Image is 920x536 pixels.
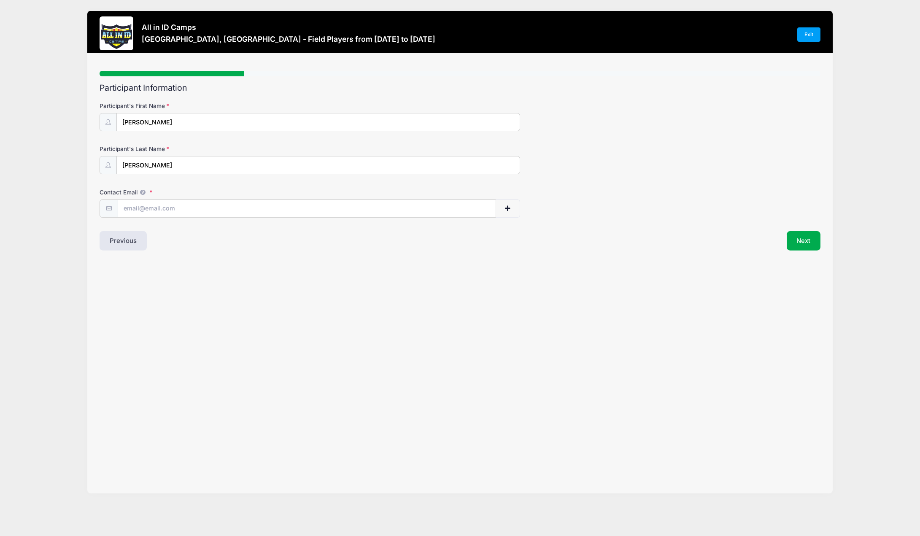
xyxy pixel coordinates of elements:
button: Next [787,231,821,250]
a: Exit [797,27,821,42]
h2: Participant Information [100,83,820,93]
span: We will send confirmations, payment reminders, and custom email messages to each address listed. ... [138,189,148,196]
label: Participant's First Name [100,102,340,110]
h3: All in ID Camps [142,23,435,32]
input: Participant's Last Name [116,156,520,174]
label: Participant's Last Name [100,145,340,153]
input: email@email.com [118,199,496,218]
button: Previous [100,231,147,250]
input: Participant's First Name [116,113,520,131]
h3: [GEOGRAPHIC_DATA], [GEOGRAPHIC_DATA] - Field Players from [DATE] to [DATE] [142,35,435,43]
label: Contact Email [100,188,340,197]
